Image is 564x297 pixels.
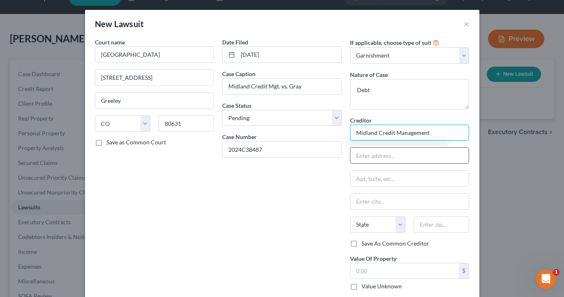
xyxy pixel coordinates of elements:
[350,263,459,279] input: 0.00
[350,117,372,124] span: Creditor
[95,39,125,46] span: Court name
[361,239,429,248] label: Save As Common Creditor
[350,148,469,163] input: Enter address...
[95,19,113,29] span: New
[223,142,341,157] input: #
[238,47,341,63] input: MM/DD/YYYY
[459,263,469,279] div: $
[350,171,469,186] input: Apt, Suite, etc...
[159,115,214,132] input: Enter zip...
[414,216,469,233] input: Enter zip...
[350,38,431,47] label: If applicable, choose type of suit
[361,282,402,290] label: Value Unknown
[350,125,470,141] input: Search creditor by name...
[536,269,556,289] iframe: Intercom live chat
[95,93,214,109] input: Enter city...
[222,132,257,141] label: Case Number
[464,19,470,29] button: ×
[222,102,251,109] span: Case Status
[222,70,256,78] label: Case Caption
[114,19,144,29] span: Lawsuit
[106,138,166,146] label: Save as Common Court
[95,46,214,63] input: Search court by name...
[222,38,248,46] label: Date Filed
[223,79,341,94] input: --
[350,70,388,79] label: Nature of Case
[553,269,559,276] span: 1
[95,70,214,86] input: Enter address...
[350,194,469,209] input: Enter city...
[350,254,396,263] label: Value Of Property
